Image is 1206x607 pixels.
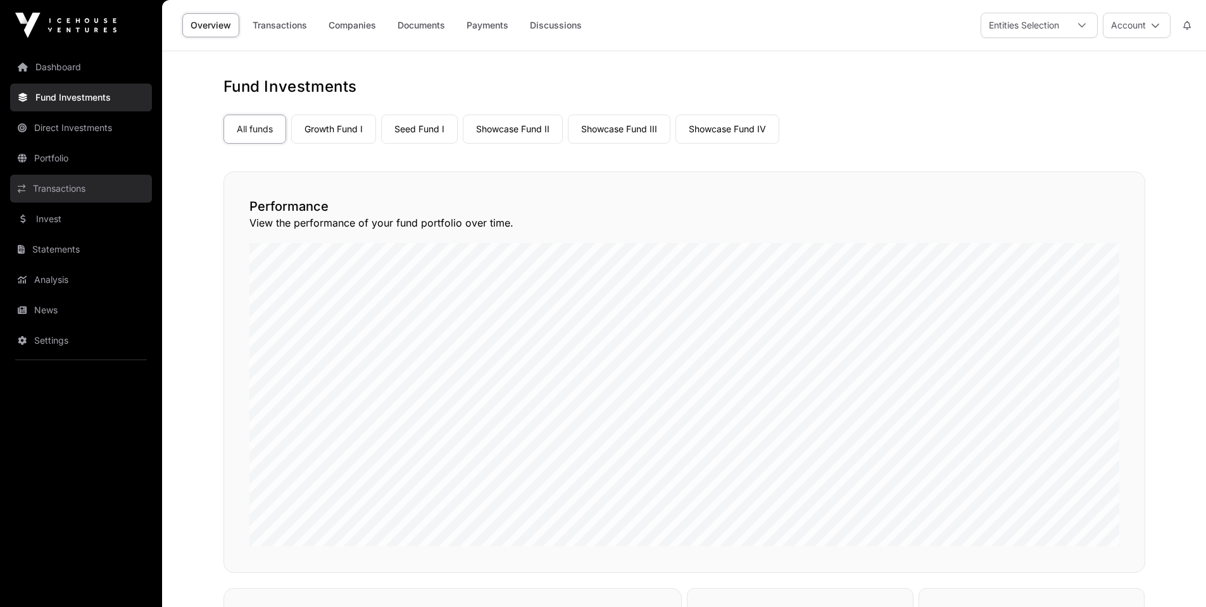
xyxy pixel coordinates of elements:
[389,13,453,37] a: Documents
[458,13,517,37] a: Payments
[10,114,152,142] a: Direct Investments
[10,235,152,263] a: Statements
[675,115,779,144] a: Showcase Fund IV
[10,175,152,203] a: Transactions
[1143,546,1206,607] iframe: Chat Widget
[381,115,458,144] a: Seed Fund I
[15,13,116,38] img: Icehouse Ventures Logo
[223,115,286,144] a: All funds
[182,13,239,37] a: Overview
[244,13,315,37] a: Transactions
[249,215,1119,230] p: View the performance of your fund portfolio over time.
[320,13,384,37] a: Companies
[10,205,152,233] a: Invest
[10,266,152,294] a: Analysis
[249,197,1119,215] h2: Performance
[10,296,152,324] a: News
[10,327,152,354] a: Settings
[10,53,152,81] a: Dashboard
[10,144,152,172] a: Portfolio
[463,115,563,144] a: Showcase Fund II
[981,13,1067,37] div: Entities Selection
[10,84,152,111] a: Fund Investments
[291,115,376,144] a: Growth Fund I
[223,77,1145,97] h1: Fund Investments
[568,115,670,144] a: Showcase Fund III
[522,13,590,37] a: Discussions
[1103,13,1171,38] button: Account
